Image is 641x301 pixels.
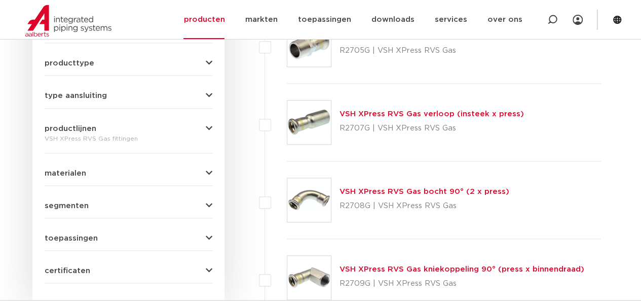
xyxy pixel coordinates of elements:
button: segmenten [45,202,212,210]
button: productlijnen [45,125,212,132]
img: Thumbnail for VSH XPress RVS Gas bocht 90° (2 x press) [287,178,331,222]
a: VSH XPress RVS Gas verloop (insteek x press) [340,110,524,118]
p: R2707G | VSH XPress RVS Gas [340,120,524,137]
button: type aansluiting [45,92,212,99]
div: VSH XPress RVS Gas fittingen [45,132,212,145]
img: Thumbnail for VSH XPress RVS Gas verloop (insteek x press) [287,101,331,144]
button: toepassingen [45,235,212,242]
a: VSH XPress RVS Gas kniekoppeling 90° (press x binnendraad) [340,265,584,273]
span: productlijnen [45,125,96,132]
span: segmenten [45,202,89,210]
img: Thumbnail for VSH XPress RVS Gas kniekoppeling 90° (press x binnendraad) [287,256,331,299]
p: R2705G | VSH XPress RVS Gas [340,43,549,59]
span: certificaten [45,267,90,275]
button: producttype [45,59,212,67]
span: toepassingen [45,235,98,242]
img: Thumbnail for VSH XPress RVS Gas overgang (press x buitendraad) [287,23,331,66]
button: materialen [45,170,212,177]
button: certificaten [45,267,212,275]
span: type aansluiting [45,92,107,99]
p: R2709G | VSH XPress RVS Gas [340,276,584,292]
a: VSH XPress RVS Gas bocht 90° (2 x press) [340,188,509,195]
span: producttype [45,59,94,67]
span: materialen [45,170,86,177]
p: R2708G | VSH XPress RVS Gas [340,198,509,214]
